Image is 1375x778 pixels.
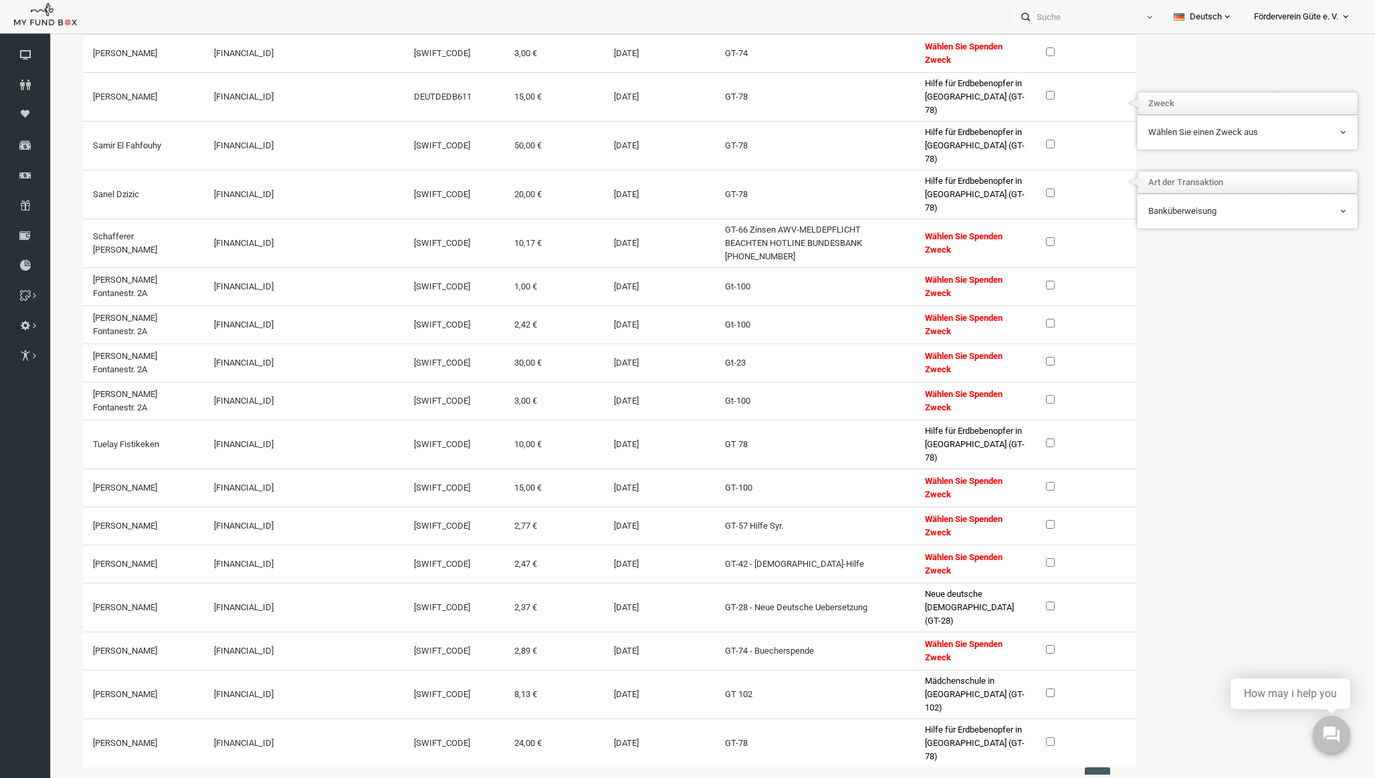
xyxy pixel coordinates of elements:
[328,586,428,635] td: [SWIFT_CODE]
[849,179,949,216] span: Hilfe für Erdbebenopfer in [GEOGRAPHIC_DATA] (GT-78)
[128,423,328,472] td: [FINANCIAL_ID]
[429,124,528,173] td: 50,00 €
[128,722,328,771] td: [FINANCIAL_ID]
[7,347,128,385] td: [PERSON_NAME] Fontanestr. 2A
[429,222,528,271] td: 10,17 €
[7,510,128,548] td: [PERSON_NAME]
[7,271,128,309] td: [PERSON_NAME] Fontanestr. 2A
[849,130,949,167] span: Hilfe für Erdbebenopfer in [GEOGRAPHIC_DATA] (GT-78)
[328,124,428,173] td: [SWIFT_CODE]
[528,673,639,722] td: [DATE]
[328,385,428,423] td: [SWIFT_CODE]
[1015,5,1138,29] input: Suche
[1062,175,1281,197] th: Art der Transaktion
[429,173,528,222] td: 20,00 €
[639,385,839,423] td: Gt-100
[528,548,639,586] td: [DATE]
[528,37,639,76] td: [DATE]
[429,548,528,586] td: 2,47 €
[639,271,839,309] td: Gt-100
[849,278,927,301] span: Wählen Sie Spenden Zweck
[328,635,428,673] td: [SWIFT_CODE]
[429,76,528,124] td: 15,00 €
[7,309,128,347] td: [PERSON_NAME] Fontanestr. 2A
[328,173,428,222] td: [SWIFT_CODE]
[639,510,839,548] td: GT-57 Hilfe Syr.
[528,271,639,309] td: [DATE]
[7,722,128,771] td: [PERSON_NAME]
[7,472,128,510] td: [PERSON_NAME]
[7,222,128,271] td: Schafferer [PERSON_NAME]
[429,472,528,510] td: 15,00 €
[328,673,428,722] td: [SWIFT_CODE]
[128,222,328,271] td: [FINANCIAL_ID]
[849,555,927,579] span: Wählen Sie Spenden Zweck
[639,76,839,124] td: GT-78
[328,722,428,771] td: [SWIFT_CODE]
[128,271,328,309] td: [FINANCIAL_ID]
[7,673,128,722] td: [PERSON_NAME]
[849,517,927,541] span: Wählen Sie Spenden Zweck
[639,347,839,385] td: Gt-23
[7,173,128,222] td: Sanel Dzizic
[528,635,639,673] td: [DATE]
[7,385,128,423] td: [PERSON_NAME] Fontanestr. 2A
[128,37,328,76] td: [FINANCIAL_ID]
[7,76,128,124] td: [PERSON_NAME]
[128,548,328,586] td: [FINANCIAL_ID]
[429,423,528,472] td: 10,00 €
[328,76,428,124] td: DEUTDEDB611
[429,309,528,347] td: 2,42 €
[849,235,927,258] span: Wählen Sie Spenden Zweck
[7,635,128,673] td: [PERSON_NAME]
[128,472,328,510] td: [FINANCIAL_ID]
[128,673,328,722] td: [FINANCIAL_ID]
[1073,129,1271,142] span: Wählen Sie einen Zweck aus
[528,423,639,472] td: [DATE]
[528,385,639,423] td: [DATE]
[7,548,128,586] td: [PERSON_NAME]
[639,37,839,76] td: GT-74
[328,423,428,472] td: [SWIFT_CODE]
[128,586,328,635] td: [FINANCIAL_ID]
[128,347,328,385] td: [FINANCIAL_ID]
[849,82,949,118] span: Hilfe für Erdbebenopfer in [GEOGRAPHIC_DATA] (GT-78)
[639,722,839,771] td: GT-78
[128,173,328,222] td: [FINANCIAL_ID]
[1301,704,1362,765] iframe: Launcher button frame
[849,429,949,466] span: Hilfe für Erdbebenopfer in [GEOGRAPHIC_DATA] (GT-78)
[7,586,128,635] td: [PERSON_NAME]
[528,472,639,510] td: [DATE]
[849,45,927,68] span: Wählen Sie Spenden Zweck
[1072,202,1271,227] span: Banküberweisung
[328,347,428,385] td: [SWIFT_CODE]
[7,124,128,173] td: Samir El Fahfouhy
[528,347,639,385] td: [DATE]
[849,679,949,716] span: Mädchenschule in [GEOGRAPHIC_DATA] (GT-102)
[639,586,839,635] td: GT-28 - Neue Deutsche Uebersetzung
[639,124,839,173] td: GT-78
[429,510,528,548] td: 2,77 €
[328,222,428,271] td: [SWIFT_CODE]
[328,510,428,548] td: [SWIFT_CODE]
[1254,5,1338,29] span: Förderverein Güte e. V.
[528,722,639,771] td: [DATE]
[639,222,839,271] td: GT-66 Zinsen AWV-MELDEPFLICHT BEACHTEN HOTLINE BUNDESBANK [PHONE_NUMBER]
[429,37,528,76] td: 3,00 €
[429,635,528,673] td: 2,89 €
[1073,208,1271,221] span: Banküberweisung
[849,728,949,765] span: Hilfe für Erdbebenopfer in [GEOGRAPHIC_DATA] (GT-78)
[128,635,328,673] td: [FINANCIAL_ID]
[528,173,639,222] td: [DATE]
[128,309,328,347] td: [FINANCIAL_ID]
[849,316,927,340] span: Wählen Sie Spenden Zweck
[849,592,938,629] span: Neue deutsche [DEMOGRAPHIC_DATA] (GT-28)
[528,124,639,173] td: [DATE]
[849,642,927,666] span: Wählen Sie Spenden Zweck
[7,423,128,472] td: Tuelay Fistikeken
[1244,688,1337,700] div: How may i help you
[128,385,328,423] td: [FINANCIAL_ID]
[639,635,839,673] td: GT-74 - Buecherspende
[528,309,639,347] td: [DATE]
[429,385,528,423] td: 3,00 €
